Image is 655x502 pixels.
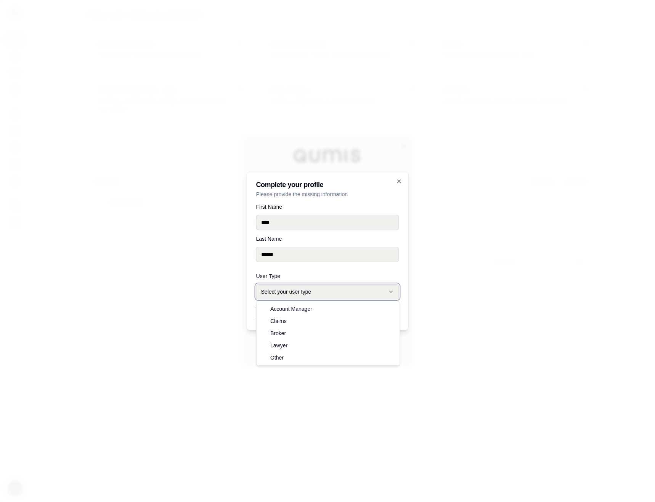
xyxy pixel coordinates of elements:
[270,354,284,361] span: Other
[256,181,399,188] h2: Complete your profile
[256,273,399,279] label: User Type
[256,236,399,241] label: Last Name
[256,190,399,198] p: Please provide the missing information
[270,342,287,349] span: Lawyer
[256,204,399,209] label: First Name
[270,305,312,313] span: Account Manager
[270,329,286,337] span: Broker
[270,317,287,325] span: Claims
